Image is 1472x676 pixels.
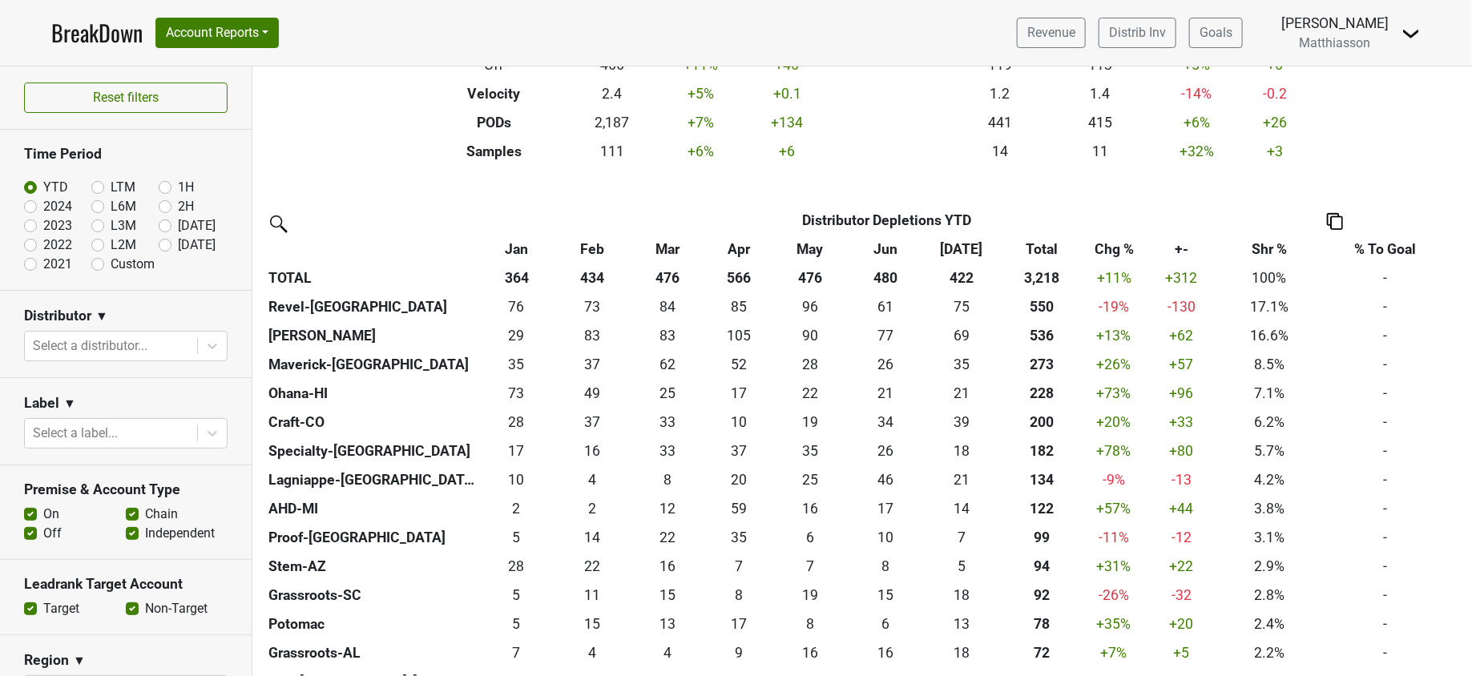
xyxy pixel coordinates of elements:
[848,350,924,379] td: 25.918
[706,465,772,494] td: 20
[706,350,772,379] td: 51.669
[999,321,1084,350] th: 535.667
[264,379,478,408] th: Ohana-HI
[1084,465,1143,494] td: -9 %
[1319,552,1451,581] td: -
[630,494,706,523] td: 12.25
[852,469,920,490] div: 46
[1097,270,1131,286] span: +11%
[924,350,1000,379] td: 34.749
[559,383,627,404] div: 49
[634,296,702,317] div: 84
[1327,213,1343,230] img: Copy to clipboard
[570,108,654,137] td: 2,187
[1143,235,1220,264] th: +-: activate to sort column ascending
[95,307,108,326] span: ▼
[710,354,768,375] div: 52
[772,494,849,523] td: 16.248
[706,494,772,523] td: 59.333
[264,321,478,350] th: [PERSON_NAME]
[111,235,136,255] label: L2M
[1147,412,1216,433] div: +33
[1166,270,1198,286] span: +312
[630,408,706,437] td: 32.5
[1220,494,1319,523] td: 3.8%
[1147,383,1216,404] div: +96
[559,498,627,519] div: 2
[772,408,849,437] td: 19
[1319,437,1451,465] td: -
[852,325,920,346] div: 77
[924,494,1000,523] td: 14
[1220,408,1319,437] td: 6.2%
[555,350,631,379] td: 36.748
[852,296,920,317] div: 61
[748,79,827,108] td: +0.1
[555,264,631,292] th: 434
[1003,469,1081,490] div: 134
[570,79,654,108] td: 2.4
[1147,498,1216,519] div: +44
[1099,18,1176,48] a: Distrib Inv
[555,437,631,465] td: 16.418
[999,552,1084,581] th: 93.665
[772,264,849,292] th: 476
[852,498,920,519] div: 17
[559,296,627,317] div: 73
[478,235,555,264] th: Jan: activate to sort column ascending
[999,437,1084,465] th: 182.082
[555,321,631,350] td: 82.501
[145,524,215,543] label: Independent
[1244,108,1307,137] td: +26
[776,412,844,433] div: 19
[1319,379,1451,408] td: -
[1147,325,1216,346] div: +62
[706,379,772,408] td: 16.92
[43,524,62,543] label: Off
[264,552,478,581] th: Stem-AZ
[24,652,69,669] h3: Region
[1147,556,1216,577] div: +22
[772,552,849,581] td: 7.417
[1319,350,1451,379] td: -
[1220,235,1319,264] th: Shr %: activate to sort column ascending
[482,469,550,490] div: 10
[555,206,1220,235] th: Distributor Depletions YTD
[1220,350,1319,379] td: 8.5%
[555,408,631,437] td: 36.917
[710,296,768,317] div: 85
[924,379,1000,408] td: 21.1
[999,465,1084,494] th: 134.417
[1220,292,1319,321] td: 17.1%
[111,197,136,216] label: L6M
[555,292,631,321] td: 72.75
[772,437,849,465] td: 35.416
[848,465,924,494] td: 45.501
[482,296,550,317] div: 76
[772,235,849,264] th: May: activate to sort column ascending
[1003,412,1081,433] div: 200
[772,321,849,350] td: 89.999
[482,412,550,433] div: 28
[478,408,555,437] td: 28.25
[482,556,550,577] div: 28
[1084,523,1143,552] td: -11 %
[710,556,768,577] div: 7
[559,412,627,433] div: 37
[772,465,849,494] td: 25.166
[1281,13,1389,34] div: [PERSON_NAME]
[748,137,827,166] td: +6
[24,308,91,324] h3: Distributor
[264,350,478,379] th: Maverick-[GEOGRAPHIC_DATA]
[848,235,924,264] th: Jun: activate to sort column ascending
[999,408,1084,437] th: 199.585
[706,408,772,437] td: 9.583
[924,523,1000,552] td: 7.167
[482,498,550,519] div: 2
[1220,437,1319,465] td: 5.7%
[43,255,72,274] label: 2021
[111,255,155,274] label: Custom
[24,82,228,113] button: Reset filters
[264,210,290,235] img: filter
[1220,379,1319,408] td: 7.1%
